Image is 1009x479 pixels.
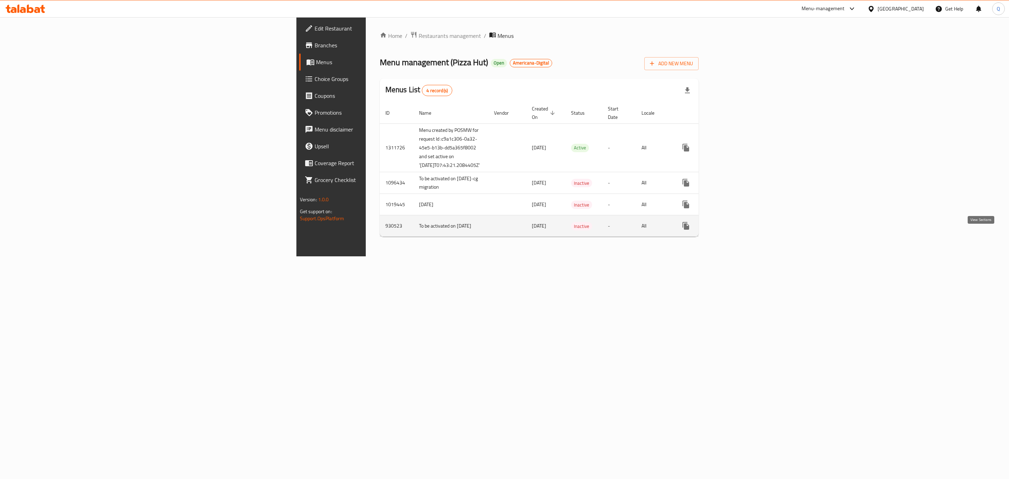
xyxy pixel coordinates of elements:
td: - [602,194,636,215]
span: Choice Groups [315,75,459,83]
div: Inactive [571,201,592,209]
span: Coupons [315,92,459,100]
span: Promotions [315,108,459,117]
span: Inactive [571,201,592,209]
span: Get support on: [300,207,332,216]
th: Actions [672,102,750,124]
span: Menus [497,32,514,40]
a: Menu disclaimer [299,121,465,138]
span: Version: [300,195,317,204]
span: Active [571,144,589,152]
button: Add New Menu [644,57,699,70]
span: Start Date [608,104,627,121]
button: more [678,139,694,156]
span: Created On [532,104,557,121]
span: Name [419,109,440,117]
button: more [678,174,694,191]
span: Grocery Checklist [315,176,459,184]
h2: Menus List [385,85,452,96]
button: Change Status [694,139,711,156]
table: enhanced table [380,102,750,237]
div: Export file [679,82,696,99]
a: Branches [299,37,465,54]
button: Change Status [694,196,711,213]
div: Menu-management [802,5,845,13]
span: 1.0.0 [318,195,329,204]
span: Upsell [315,142,459,150]
button: more [678,196,694,213]
span: Edit Restaurant [315,24,459,33]
span: Americana-Digital [510,60,552,66]
td: All [636,123,672,172]
span: Inactive [571,222,592,230]
a: Menus [299,54,465,70]
div: Total records count [422,85,452,96]
td: - [602,123,636,172]
span: Open [491,60,507,66]
a: Promotions [299,104,465,121]
a: Coupons [299,87,465,104]
span: ID [385,109,399,117]
li: / [484,32,486,40]
span: [DATE] [532,143,546,152]
span: Status [571,109,594,117]
span: Locale [641,109,664,117]
span: Branches [315,41,459,49]
button: more [678,217,694,234]
span: Add New Menu [650,59,693,68]
nav: breadcrumb [380,31,699,40]
div: [GEOGRAPHIC_DATA] [878,5,924,13]
span: Vendor [494,109,518,117]
a: Coverage Report [299,155,465,171]
a: Edit Restaurant [299,20,465,37]
a: Choice Groups [299,70,465,87]
span: [DATE] [532,200,546,209]
td: All [636,194,672,215]
span: [DATE] [532,178,546,187]
span: [DATE] [532,221,546,230]
span: Menu management ( Pizza Hut ) [380,54,488,70]
td: - [602,172,636,194]
span: Coverage Report [315,159,459,167]
span: Menus [316,58,459,66]
td: All [636,215,672,237]
a: Grocery Checklist [299,171,465,188]
div: Open [491,59,507,67]
a: Support.OpsPlatform [300,214,344,223]
span: Q [997,5,1000,13]
span: 4 record(s) [422,87,452,94]
td: - [602,215,636,237]
span: Menu disclaimer [315,125,459,134]
td: All [636,172,672,194]
a: Upsell [299,138,465,155]
button: Change Status [694,174,711,191]
button: Change Status [694,217,711,234]
span: Inactive [571,179,592,187]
